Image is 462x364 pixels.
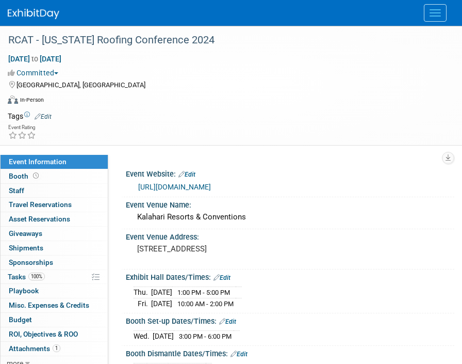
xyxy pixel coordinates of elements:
a: Staff [1,184,108,198]
a: Tasks100% [1,270,108,284]
span: 1:00 PM - 5:00 PM [177,289,230,296]
span: Sponsorships [9,258,53,266]
div: Event Venue Address: [126,229,454,242]
a: ROI, Objectives & ROO [1,327,108,341]
td: [DATE] [153,331,174,342]
div: Booth Set-up Dates/Times: [126,313,454,327]
div: RCAT - [US_STATE] Roofing Conference 2024 [5,31,441,50]
a: Edit [230,351,247,358]
a: Edit [219,318,236,325]
span: Booth [9,172,41,180]
span: Shipments [9,244,43,252]
a: Edit [35,113,52,120]
span: [GEOGRAPHIC_DATA], [GEOGRAPHIC_DATA] [16,81,145,89]
a: [URL][DOMAIN_NAME] [138,183,211,191]
td: Fri. [134,298,151,309]
a: Shipments [1,241,108,255]
span: 3:00 PM - 6:00 PM [179,333,232,340]
button: Menu [424,4,447,22]
a: Asset Reservations [1,212,108,226]
span: to [30,55,40,63]
span: Playbook [9,287,39,295]
td: Wed. [134,331,153,342]
td: Thu. [134,287,151,298]
a: Edit [178,171,195,178]
td: [DATE] [151,287,172,298]
div: Kalahari Resorts & Conventions [134,209,447,225]
a: Booth [1,169,108,183]
span: 100% [28,273,45,280]
td: Tags [8,111,52,121]
span: Staff [9,186,24,195]
div: Booth Dismantle Dates/Times: [126,346,454,359]
a: Playbook [1,284,108,298]
img: ExhibitDay [8,9,59,19]
div: Event Venue Name: [126,197,454,210]
span: Attachments [9,344,60,353]
a: Travel Reservations [1,198,108,212]
img: Format-Inperson.png [8,96,18,104]
span: Misc. Expenses & Credits [9,301,89,309]
div: In-Person [20,96,44,104]
a: Event Information [1,155,108,169]
a: Budget [1,313,108,327]
a: Edit [213,274,230,281]
a: Giveaways [1,227,108,241]
span: 1 [53,344,60,352]
span: Booth not reserved yet [31,172,41,180]
span: Budget [9,315,32,324]
button: Committed [8,68,62,78]
span: Asset Reservations [9,215,70,223]
a: Misc. Expenses & Credits [1,298,108,312]
td: [DATE] [151,298,172,309]
pre: [STREET_ADDRESS] [137,244,443,254]
span: Event Information [9,157,67,166]
span: Travel Reservations [9,200,72,209]
span: 10:00 AM - 2:00 PM [177,300,234,308]
div: Exhibit Hall Dates/Times: [126,270,454,283]
div: Event Format [8,94,449,109]
span: Tasks [8,273,45,281]
span: Giveaways [9,229,42,238]
div: Event Website: [126,166,454,180]
a: Sponsorships [1,256,108,270]
a: Attachments1 [1,342,108,356]
span: [DATE] [DATE] [8,54,62,64]
div: Event Rating [8,125,36,130]
span: ROI, Objectives & ROO [9,330,78,338]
